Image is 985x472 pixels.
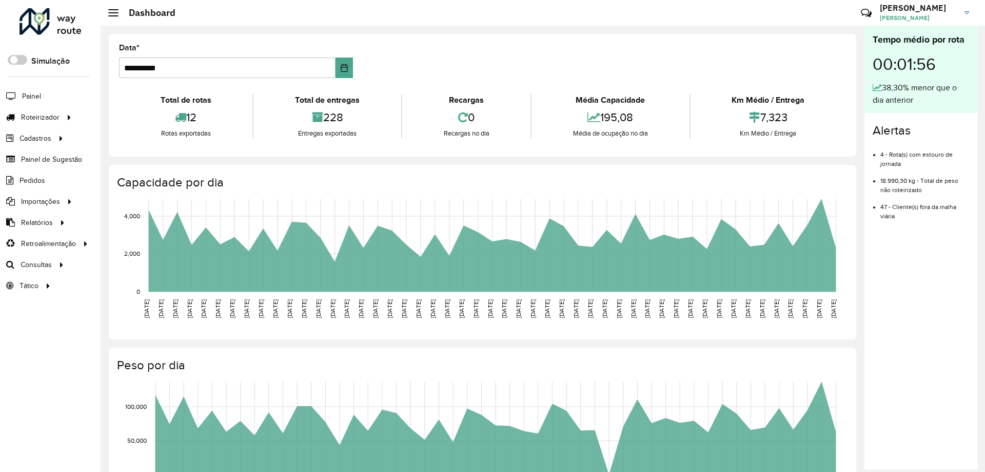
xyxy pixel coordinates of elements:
[429,299,436,318] text: [DATE]
[673,299,679,318] text: [DATE]
[787,299,794,318] text: [DATE]
[125,403,147,410] text: 100,000
[744,299,751,318] text: [DATE]
[616,299,622,318] text: [DATE]
[256,94,398,106] div: Total de entregas
[122,94,250,106] div: Total de rotas
[880,13,957,23] span: [PERSON_NAME]
[19,133,51,144] span: Cadastros
[214,299,221,318] text: [DATE]
[573,299,579,318] text: [DATE]
[405,128,528,139] div: Recargas no dia
[136,288,140,295] text: 0
[687,299,694,318] text: [DATE]
[401,299,407,318] text: [DATE]
[587,299,594,318] text: [DATE]
[873,33,969,47] div: Tempo médio por rota
[501,299,507,318] text: [DATE]
[329,299,336,318] text: [DATE]
[658,299,665,318] text: [DATE]
[830,299,837,318] text: [DATE]
[117,175,846,190] h4: Capacidade por dia
[880,195,969,221] li: 47 - Cliente(s) fora da malha viária
[21,217,53,228] span: Relatórios
[172,299,179,318] text: [DATE]
[630,299,637,318] text: [DATE]
[19,280,38,291] span: Tático
[534,106,686,128] div: 195,08
[372,299,379,318] text: [DATE]
[534,94,686,106] div: Média Capacidade
[644,299,651,318] text: [DATE]
[529,299,536,318] text: [DATE]
[444,299,450,318] text: [DATE]
[873,47,969,82] div: 00:01:56
[22,91,41,102] span: Painel
[21,196,60,207] span: Importações
[358,299,364,318] text: [DATE]
[122,106,250,128] div: 12
[693,128,843,139] div: Km Médio / Entrega
[258,299,264,318] text: [DATE]
[21,112,60,123] span: Roteirizador
[21,259,52,270] span: Consultas
[256,128,398,139] div: Entregas exportadas
[272,299,279,318] text: [DATE]
[31,55,70,67] label: Simulação
[315,299,322,318] text: [DATE]
[801,299,808,318] text: [DATE]
[873,123,969,138] h4: Alertas
[21,238,76,249] span: Retroalimentação
[19,175,45,186] span: Pedidos
[124,213,140,219] text: 4,000
[127,437,147,444] text: 50,000
[119,7,175,18] h2: Dashboard
[487,299,494,318] text: [DATE]
[122,128,250,139] div: Rotas exportadas
[343,299,350,318] text: [DATE]
[405,94,528,106] div: Recargas
[816,299,822,318] text: [DATE]
[157,299,164,318] text: [DATE]
[515,299,522,318] text: [DATE]
[880,3,957,13] h3: [PERSON_NAME]
[119,42,140,54] label: Data
[301,299,307,318] text: [DATE]
[601,299,608,318] text: [DATE]
[855,2,877,24] a: Contato Rápido
[773,299,780,318] text: [DATE]
[759,299,765,318] text: [DATE]
[693,94,843,106] div: Km Médio / Entrega
[880,168,969,195] li: 18.990,30 kg - Total de peso não roteirizado
[286,299,293,318] text: [DATE]
[701,299,708,318] text: [DATE]
[415,299,422,318] text: [DATE]
[243,299,250,318] text: [DATE]
[405,106,528,128] div: 0
[21,154,82,165] span: Painel de Sugestão
[730,299,737,318] text: [DATE]
[186,299,193,318] text: [DATE]
[229,299,235,318] text: [DATE]
[873,82,969,106] div: 38,30% menor que o dia anterior
[124,251,140,257] text: 2,000
[386,299,393,318] text: [DATE]
[716,299,722,318] text: [DATE]
[336,58,353,78] button: Choose Date
[256,106,398,128] div: 228
[544,299,550,318] text: [DATE]
[880,142,969,168] li: 4 - Rota(s) com estouro de jornada
[693,106,843,128] div: 7,323
[200,299,207,318] text: [DATE]
[558,299,565,318] text: [DATE]
[472,299,479,318] text: [DATE]
[143,299,150,318] text: [DATE]
[534,128,686,139] div: Média de ocupação no dia
[117,358,846,373] h4: Peso por dia
[458,299,465,318] text: [DATE]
